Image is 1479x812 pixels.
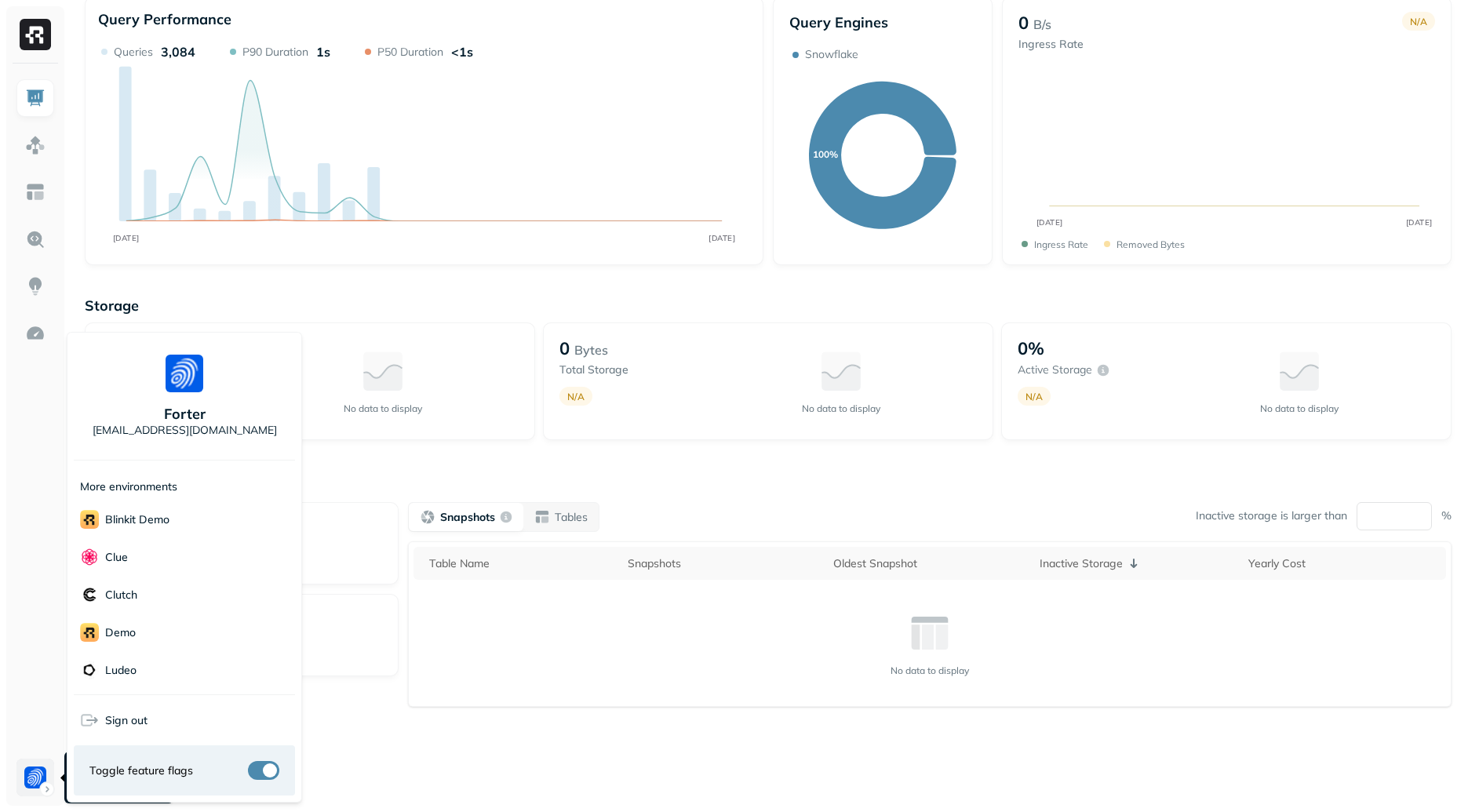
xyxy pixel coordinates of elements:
span: Toggle feature flags [89,763,193,778]
p: Forter [164,405,206,423]
img: Blinkit Demo [80,510,99,529]
p: Clue [105,550,128,565]
p: Ludeo [105,663,137,678]
p: Clutch [105,588,137,603]
p: [EMAIL_ADDRESS][DOMAIN_NAME] [93,423,277,438]
img: Ludeo [80,661,99,679]
img: Clue [80,548,99,566]
p: demo [105,625,136,640]
p: More environments [80,479,177,494]
img: demo [80,623,99,642]
img: Forter [166,355,203,392]
p: Blinkit Demo [105,512,169,527]
img: Clutch [80,585,99,604]
span: Sign out [105,713,148,728]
